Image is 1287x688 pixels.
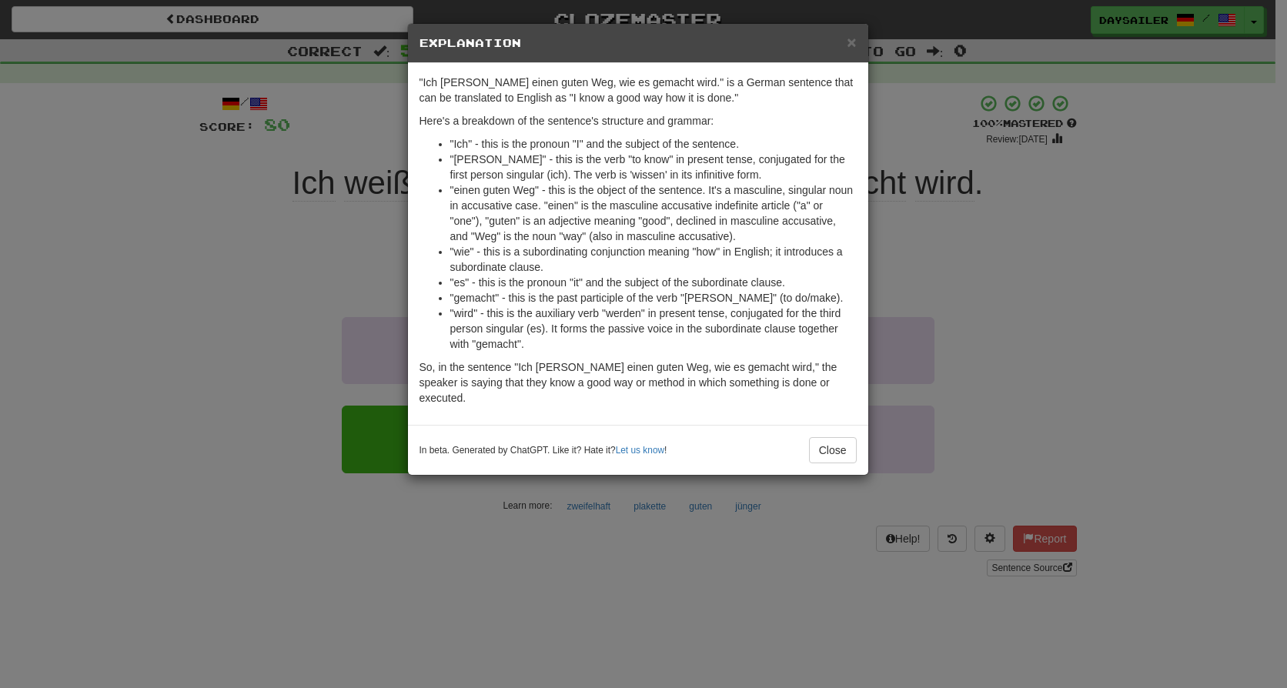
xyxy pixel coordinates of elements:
li: "wie" - this is a subordinating conjunction meaning "how" in English; it introduces a subordinate... [450,244,857,275]
p: "Ich [PERSON_NAME] einen guten Weg, wie es gemacht wird." is a German sentence that can be transl... [420,75,857,105]
li: "[PERSON_NAME]" - this is the verb "to know" in present tense, conjugated for the first person si... [450,152,857,182]
span: × [847,33,856,51]
p: Here's a breakdown of the sentence's structure and grammar: [420,113,857,129]
button: Close [809,437,857,463]
li: "gemacht" - this is the past participle of the verb "[PERSON_NAME]" (to do/make). [450,290,857,306]
li: "wird" - this is the auxiliary verb "werden" in present tense, conjugated for the third person si... [450,306,857,352]
h5: Explanation [420,35,857,51]
small: In beta. Generated by ChatGPT. Like it? Hate it? ! [420,444,667,457]
li: "einen guten Weg" - this is the object of the sentence. It's a masculine, singular noun in accusa... [450,182,857,244]
p: So, in the sentence "Ich [PERSON_NAME] einen guten Weg, wie es gemacht wird," the speaker is sayi... [420,359,857,406]
li: "es" - this is the pronoun "it" and the subject of the subordinate clause. [450,275,857,290]
li: "Ich" - this is the pronoun "I" and the subject of the sentence. [450,136,857,152]
button: Close [847,34,856,50]
a: Let us know [616,445,664,456]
